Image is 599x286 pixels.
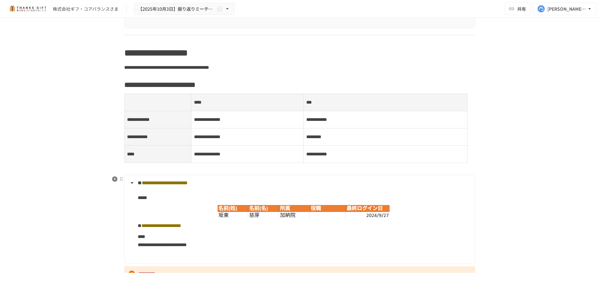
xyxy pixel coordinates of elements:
button: 【2025年10月3日】振り返りミーティング [134,3,235,15]
div: 株式会社ギフ・コアバランスさま [53,6,119,12]
button: 共有 [505,3,531,15]
button: [PERSON_NAME][EMAIL_ADDRESS][DOMAIN_NAME] [534,3,596,15]
img: mMP1OxWUAhQbsRWCurg7vIHe5HqDpP7qZo7fRoNLXQh [8,4,48,14]
img: QiXsmXxC5g1g3nlRodsNbBuYTQ9wRkQ2fBbob8AWcgP [218,205,390,219]
div: [PERSON_NAME][EMAIL_ADDRESS][DOMAIN_NAME] [547,5,586,13]
span: 共有 [517,5,526,12]
span: 【2025年10月3日】振り返りミーティング [138,5,215,13]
